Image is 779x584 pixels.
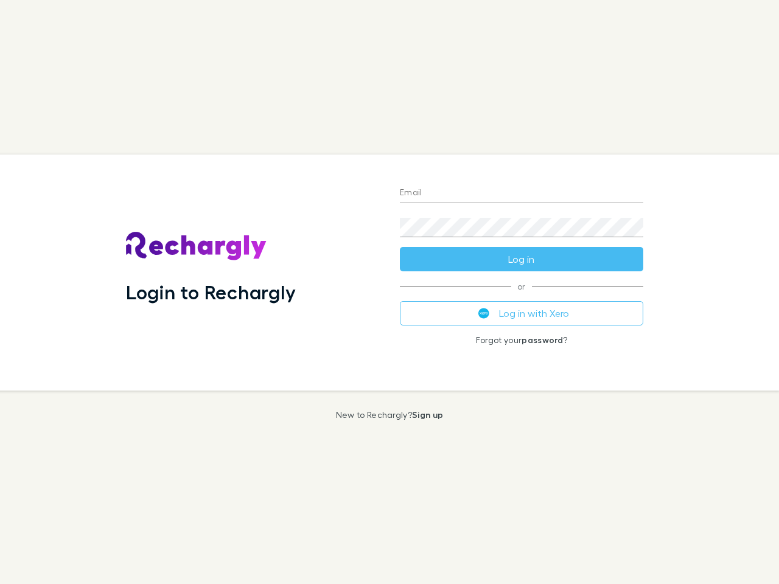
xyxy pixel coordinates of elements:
img: Xero's logo [478,308,489,319]
button: Log in with Xero [400,301,643,325]
span: or [400,286,643,287]
img: Rechargly's Logo [126,232,267,261]
h1: Login to Rechargly [126,280,296,304]
a: password [522,335,563,345]
button: Log in [400,247,643,271]
p: Forgot your ? [400,335,643,345]
a: Sign up [412,409,443,420]
p: New to Rechargly? [336,410,444,420]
